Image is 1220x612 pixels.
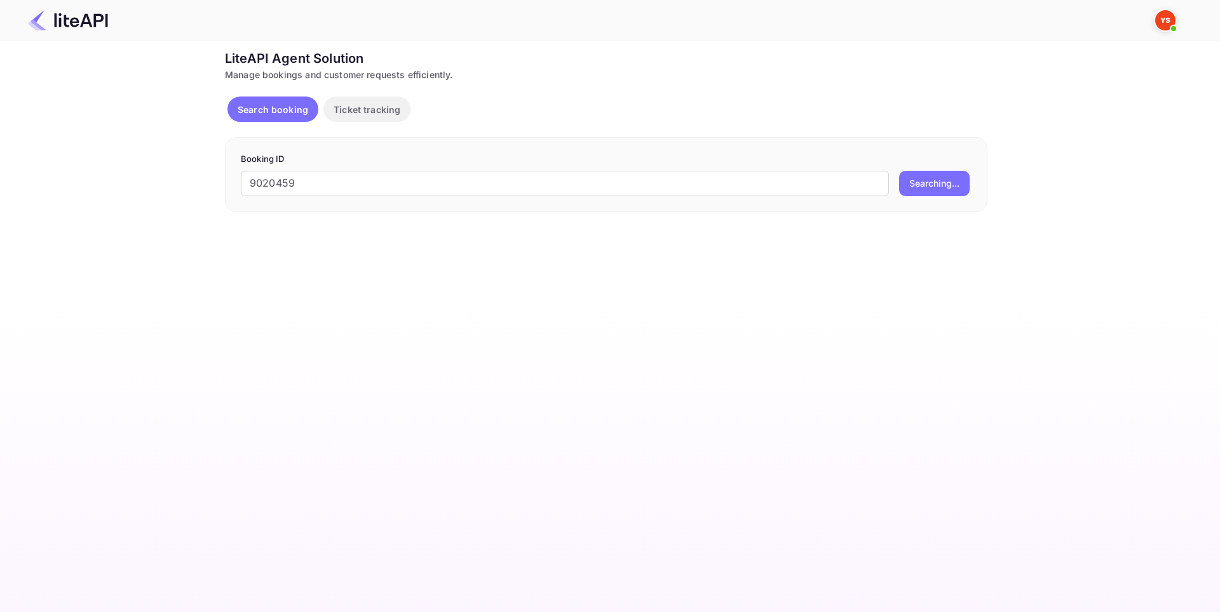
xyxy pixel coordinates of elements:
button: Searching... [899,171,970,196]
p: Booking ID [241,153,972,166]
input: Enter Booking ID (e.g., 63782194) [241,171,889,196]
p: Ticket tracking [334,103,400,116]
p: Search booking [238,103,308,116]
div: LiteAPI Agent Solution [225,49,987,68]
img: Yandex Support [1155,10,1176,30]
img: LiteAPI Logo [28,10,108,30]
div: Manage bookings and customer requests efficiently. [225,68,987,81]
